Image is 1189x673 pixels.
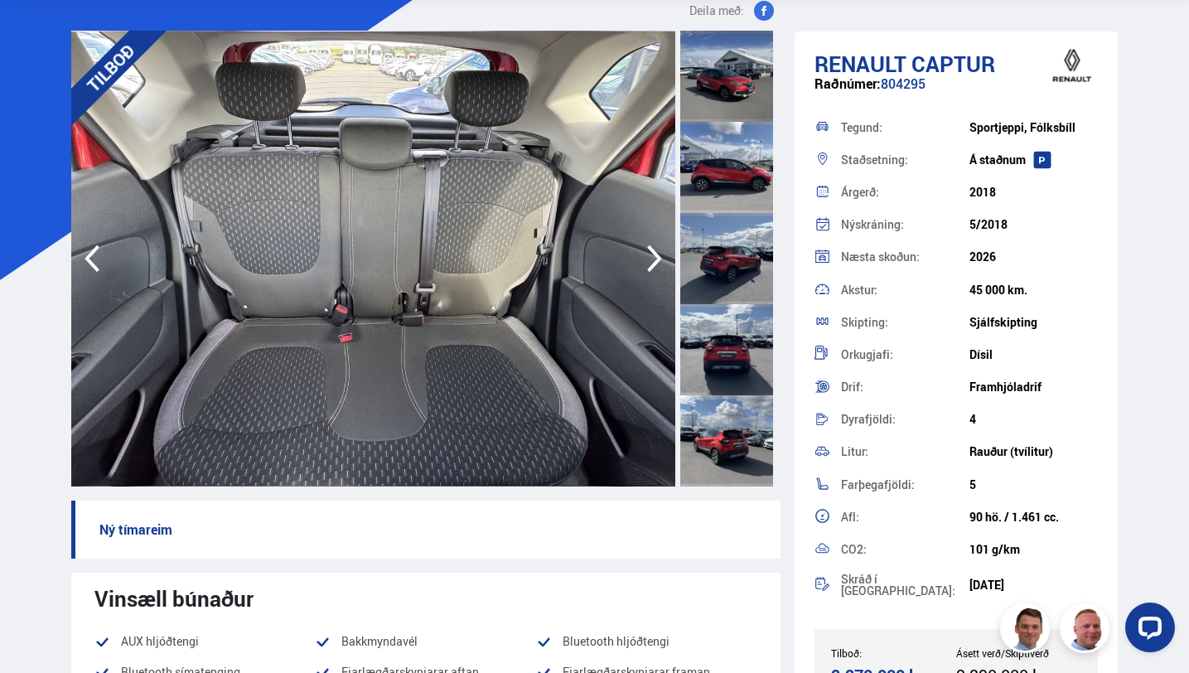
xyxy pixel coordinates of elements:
[841,251,969,263] div: Næsta skoðun:
[969,348,1098,361] div: Dísil
[841,154,969,166] div: Staðsetning:
[969,511,1098,524] div: 90 hö. / 1.461 cc.
[71,501,781,559] p: Ný tímareim
[969,250,1098,264] div: 2026
[841,186,969,198] div: Árgerð:
[841,284,969,296] div: Akstur:
[969,218,1098,231] div: 5/2018
[969,445,1098,458] div: Rauður (tvílitur)
[683,1,781,21] button: Deila með:
[48,6,172,130] div: TILBOÐ
[969,283,1098,297] div: 45 000 km.
[1003,606,1052,656] img: FbJEzSuNWCJXmdc-.webp
[911,49,995,79] span: Captur
[94,632,316,651] li: AUX hljóðtengi
[841,317,969,328] div: Skipting:
[969,543,1098,556] div: 101 g/km
[814,75,881,93] span: Raðnúmer:
[969,186,1098,199] div: 2018
[969,316,1098,329] div: Sjálfskipting
[536,632,757,651] li: Bluetooth hljóðtengi
[1039,40,1105,91] img: brand logo
[814,76,1098,109] div: 804295
[841,479,969,491] div: Farþegafjöldi:
[841,219,969,230] div: Nýskráning:
[841,574,969,597] div: Skráð í [GEOGRAPHIC_DATA]:
[841,446,969,458] div: Litur:
[814,49,906,79] span: Renault
[969,121,1098,134] div: Sportjeppi, Fólksbíll
[969,153,1098,167] div: Á staðnum
[71,31,676,487] img: 3325054.jpeg
[841,122,969,133] div: Tegund:
[969,478,1098,491] div: 5
[969,413,1098,426] div: 4
[315,632,536,651] li: Bakkmyndavél
[94,586,758,611] div: Vinsæll búnaður
[969,579,1098,592] div: [DATE]
[1062,606,1112,656] img: siFngHWaQ9KaOqBr.png
[831,647,956,659] div: Tilboð:
[969,380,1098,394] div: Framhjóladrif
[841,349,969,361] div: Orkugjafi:
[841,511,969,523] div: Afl:
[841,381,969,393] div: Drif:
[841,414,969,425] div: Dyrafjöldi:
[689,1,744,21] span: Deila með:
[956,647,1081,659] div: Ásett verð/Skiptiverð
[1112,596,1182,666] iframe: To enrich screen reader interactions, please activate Accessibility in Grammarly extension settings
[841,544,969,555] div: CO2:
